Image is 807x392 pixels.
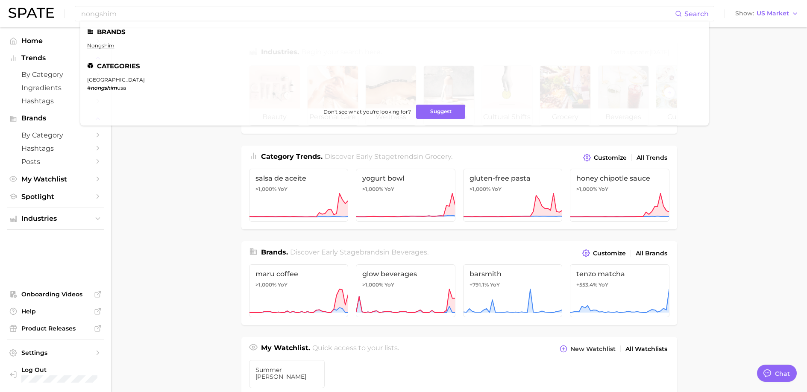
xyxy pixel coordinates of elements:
[362,174,449,182] span: yogurt bowl
[278,281,288,288] span: YoY
[576,270,663,278] span: tenzo matcha
[570,345,616,353] span: New Watchlist
[599,186,608,193] span: YoY
[362,186,383,192] span: >1,000%
[87,76,145,83] a: [GEOGRAPHIC_DATA]
[87,62,702,70] li: Categories
[249,169,349,222] a: salsa de aceite>1,000% YoY
[570,264,669,317] a: tenzo matcha+553.4% YoY
[7,155,104,168] a: Posts
[7,112,104,125] button: Brands
[356,169,455,222] a: yogurt bowl>1,000% YoY
[325,152,452,161] span: Discover Early Stage trends in .
[593,250,626,257] span: Customize
[570,169,669,222] a: honey chipotle sauce>1,000% YoY
[416,105,465,119] button: Suggest
[7,346,104,359] a: Settings
[463,264,563,317] a: barsmith+791.1% YoY
[599,281,608,288] span: YoY
[21,54,90,62] span: Trends
[117,85,126,91] span: usa
[278,186,288,193] span: YoY
[576,186,597,192] span: >1,000%
[492,186,502,193] span: YoY
[558,343,617,355] button: New Watchlist
[684,10,709,18] span: Search
[576,174,663,182] span: honey chipotle sauce
[87,42,114,49] a: nongshim
[625,345,667,353] span: All Watchlists
[21,215,90,222] span: Industries
[470,270,556,278] span: barsmith
[255,270,342,278] span: maru coffee
[463,169,563,222] a: gluten-free pasta>1,000% YoY
[21,97,90,105] span: Hashtags
[384,281,394,288] span: YoY
[261,248,288,256] span: Brands .
[7,81,104,94] a: Ingredients
[636,250,667,257] span: All Brands
[80,6,675,21] input: Search here for a brand, industry, or ingredient
[391,248,427,256] span: beverages
[634,248,669,259] a: All Brands
[21,158,90,166] span: Posts
[21,144,90,152] span: Hashtags
[261,343,310,355] h1: My Watchlist.
[470,186,490,192] span: >1,000%
[470,281,489,288] span: +791.1%
[249,264,349,317] a: maru coffee>1,000% YoY
[362,281,383,288] span: >1,000%
[7,34,104,47] a: Home
[323,108,411,115] span: Don't see what you're looking for?
[21,290,90,298] span: Onboarding Videos
[21,366,97,374] span: Log Out
[7,173,104,186] a: My Watchlist
[21,114,90,122] span: Brands
[21,307,90,315] span: Help
[7,363,104,385] a: Log out. Currently logged in with e-mail chelsea@spate.nyc.
[255,174,342,182] span: salsa de aceite
[21,131,90,139] span: by Category
[249,360,325,388] a: Summer [PERSON_NAME]
[7,52,104,64] button: Trends
[757,11,789,16] span: US Market
[290,248,428,256] span: Discover Early Stage brands in .
[7,94,104,108] a: Hashtags
[21,70,90,79] span: by Category
[425,152,451,161] span: grocery
[312,343,399,355] h2: Quick access to your lists.
[21,193,90,201] span: Spotlight
[356,264,455,317] a: glow beverages>1,000% YoY
[21,325,90,332] span: Product Releases
[21,37,90,45] span: Home
[576,281,597,288] span: +553.4%
[735,11,754,16] span: Show
[7,129,104,142] a: by Category
[733,8,801,19] button: ShowUS Market
[581,152,628,164] button: Customize
[21,349,90,357] span: Settings
[580,247,628,259] button: Customize
[261,152,323,161] span: Category Trends .
[7,142,104,155] a: Hashtags
[255,281,276,288] span: >1,000%
[7,305,104,318] a: Help
[7,68,104,81] a: by Category
[21,84,90,92] span: Ingredients
[384,186,394,193] span: YoY
[7,212,104,225] button: Industries
[255,186,276,192] span: >1,000%
[87,85,91,91] span: #
[7,322,104,335] a: Product Releases
[255,366,319,380] span: Summer [PERSON_NAME]
[91,85,117,91] em: nongshim
[9,8,54,18] img: SPATE
[637,154,667,161] span: All Trends
[7,288,104,301] a: Onboarding Videos
[634,152,669,164] a: All Trends
[623,343,669,355] a: All Watchlists
[594,154,627,161] span: Customize
[7,190,104,203] a: Spotlight
[87,28,702,35] li: Brands
[21,175,90,183] span: My Watchlist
